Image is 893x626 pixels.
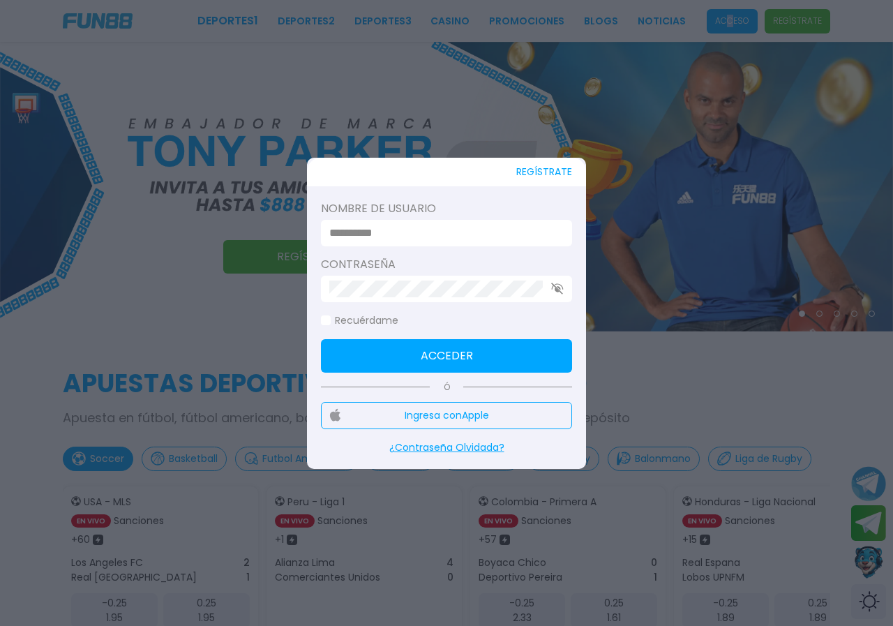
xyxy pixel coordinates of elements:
label: Recuérdame [321,313,398,328]
p: Ó [321,381,572,394]
label: Nombre de usuario [321,200,572,217]
button: REGÍSTRATE [516,158,572,186]
p: ¿Contraseña Olvidada? [321,440,572,455]
button: Ingresa conApple [321,402,572,429]
label: Contraseña [321,256,572,273]
button: Acceder [321,339,572,373]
